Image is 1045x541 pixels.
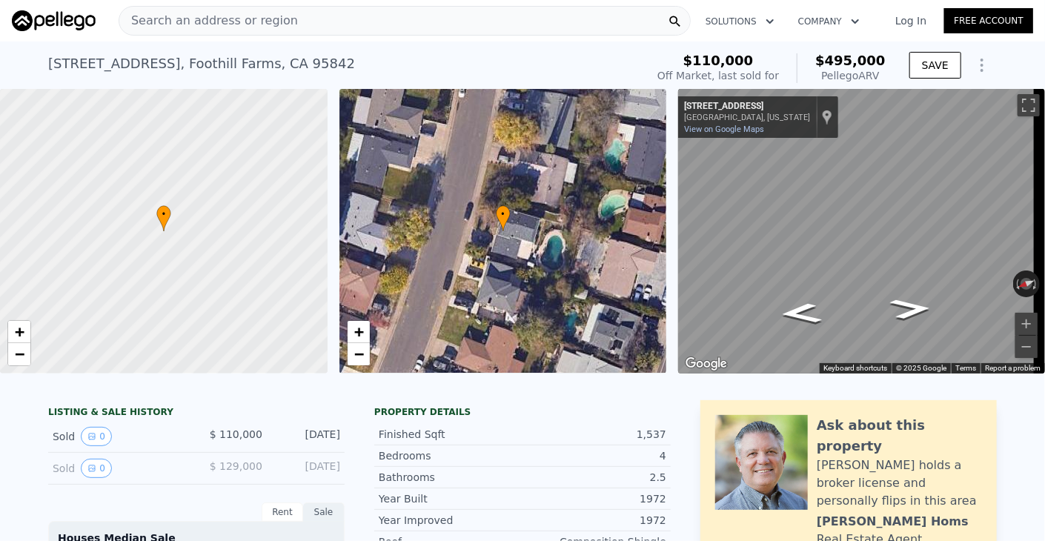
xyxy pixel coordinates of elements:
[1012,273,1041,293] button: Reset the view
[119,12,298,30] span: Search an address or region
[48,406,345,421] div: LISTING & SALE HISTORY
[262,502,303,522] div: Rent
[682,354,731,374] img: Google
[522,427,666,442] div: 1,537
[156,208,171,221] span: •
[379,448,522,463] div: Bedrooms
[684,113,810,122] div: [GEOGRAPHIC_DATA], [US_STATE]
[53,427,185,446] div: Sold
[1018,94,1040,116] button: Toggle fullscreen view
[967,50,997,80] button: Show Options
[985,364,1041,372] a: Report a problem
[678,89,1045,374] div: Map
[12,10,96,31] img: Pellego
[274,459,340,478] div: [DATE]
[274,427,340,446] div: [DATE]
[955,364,976,372] a: Terms (opens in new tab)
[872,293,950,324] path: Go South, Willowbrook Dr
[657,68,779,83] div: Off Market, last sold for
[8,343,30,365] a: Zoom out
[823,363,887,374] button: Keyboard shortcuts
[1015,336,1038,358] button: Zoom out
[815,53,886,68] span: $495,000
[522,448,666,463] div: 4
[683,53,754,68] span: $110,000
[210,428,262,440] span: $ 110,000
[909,52,961,79] button: SAVE
[694,8,786,35] button: Solutions
[81,459,112,478] button: View historical data
[1015,313,1038,335] button: Zoom in
[522,513,666,528] div: 1972
[53,459,185,478] div: Sold
[1032,270,1041,297] button: Rotate clockwise
[682,354,731,374] a: Open this area in Google Maps (opens a new window)
[348,321,370,343] a: Zoom in
[81,427,112,446] button: View historical data
[354,322,363,341] span: +
[878,13,944,28] a: Log In
[684,125,764,134] a: View on Google Maps
[817,415,982,457] div: Ask about this property
[496,208,511,221] span: •
[379,513,522,528] div: Year Improved
[684,101,810,113] div: [STREET_ADDRESS]
[379,491,522,506] div: Year Built
[522,491,666,506] div: 1972
[678,89,1045,374] div: Street View
[896,364,946,372] span: © 2025 Google
[348,343,370,365] a: Zoom out
[817,513,969,531] div: [PERSON_NAME] Homs
[1013,270,1021,297] button: Rotate counterclockwise
[15,322,24,341] span: +
[379,470,522,485] div: Bathrooms
[944,8,1033,33] a: Free Account
[815,68,886,83] div: Pellego ARV
[496,205,511,231] div: •
[522,470,666,485] div: 2.5
[786,8,872,35] button: Company
[822,109,832,125] a: Show location on map
[303,502,345,522] div: Sale
[817,457,982,510] div: [PERSON_NAME] holds a broker license and personally flips in this area
[374,406,671,418] div: Property details
[354,345,363,363] span: −
[379,427,522,442] div: Finished Sqft
[8,321,30,343] a: Zoom in
[762,298,840,328] path: Go North, Willowbrook Dr
[48,53,355,74] div: [STREET_ADDRESS] , Foothill Farms , CA 95842
[15,345,24,363] span: −
[156,205,171,231] div: •
[210,460,262,472] span: $ 129,000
